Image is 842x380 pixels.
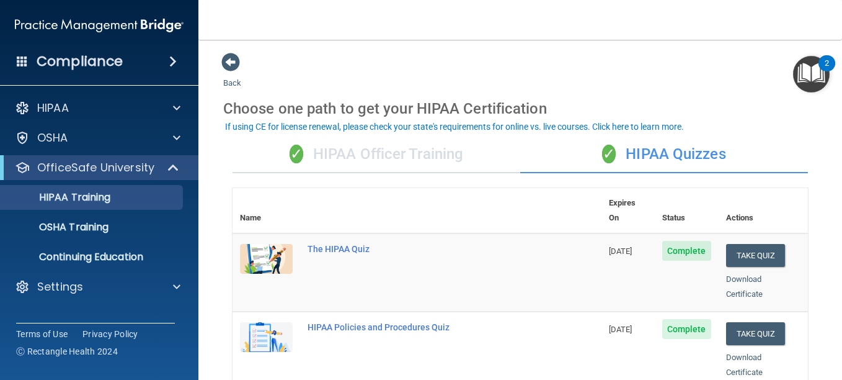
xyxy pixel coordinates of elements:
[223,91,817,127] div: Choose one path to get your HIPAA Certification
[726,322,786,345] button: Take Quiz
[233,136,520,173] div: HIPAA Officer Training
[609,247,632,256] span: [DATE]
[662,241,711,261] span: Complete
[719,188,809,233] th: Actions
[726,353,763,377] a: Download Certificate
[290,145,303,163] span: ✓
[223,120,686,133] button: If using CE for license renewal, please check your state's requirements for online vs. live cours...
[233,188,300,233] th: Name
[655,188,719,233] th: Status
[662,319,711,339] span: Complete
[37,160,154,175] p: OfficeSafe University
[825,63,829,79] div: 2
[82,328,138,340] a: Privacy Policy
[609,325,632,334] span: [DATE]
[15,160,180,175] a: OfficeSafe University
[225,122,684,131] div: If using CE for license renewal, please check your state's requirements for online vs. live cours...
[308,322,539,332] div: HIPAA Policies and Procedures Quiz
[16,328,68,340] a: Terms of Use
[8,191,110,204] p: HIPAA Training
[223,63,241,88] a: Back
[15,130,180,145] a: OSHA
[37,279,83,294] p: Settings
[601,188,655,233] th: Expires On
[15,279,180,294] a: Settings
[37,53,123,70] h4: Compliance
[16,345,118,358] span: Ⓒ Rectangle Health 2024
[8,221,109,233] p: OSHA Training
[726,244,786,267] button: Take Quiz
[308,244,539,254] div: The HIPAA Quiz
[37,130,68,145] p: OSHA
[15,13,184,38] img: PMB logo
[15,101,180,115] a: HIPAA
[37,101,69,115] p: HIPAA
[8,251,177,263] p: Continuing Education
[602,145,616,163] span: ✓
[726,274,763,299] a: Download Certificate
[793,56,830,93] button: Open Resource Center, 2 new notifications
[520,136,808,173] div: HIPAA Quizzes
